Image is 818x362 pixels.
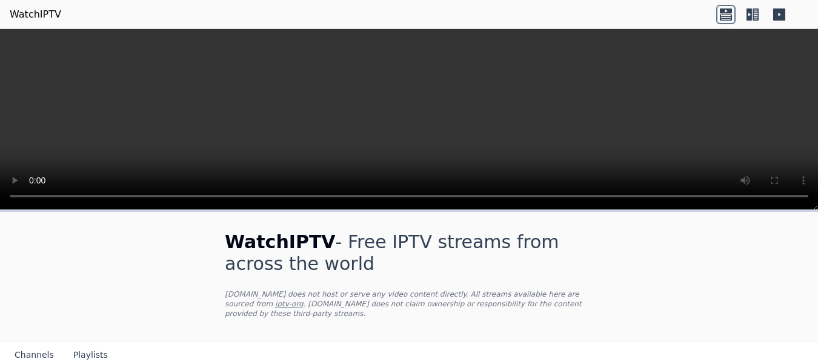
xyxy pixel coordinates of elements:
[225,231,336,252] span: WatchIPTV
[275,300,304,308] a: iptv-org
[225,231,593,275] h1: - Free IPTV streams from across the world
[10,7,61,22] a: WatchIPTV
[225,289,593,318] p: [DOMAIN_NAME] does not host or serve any video content directly. All streams available here are s...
